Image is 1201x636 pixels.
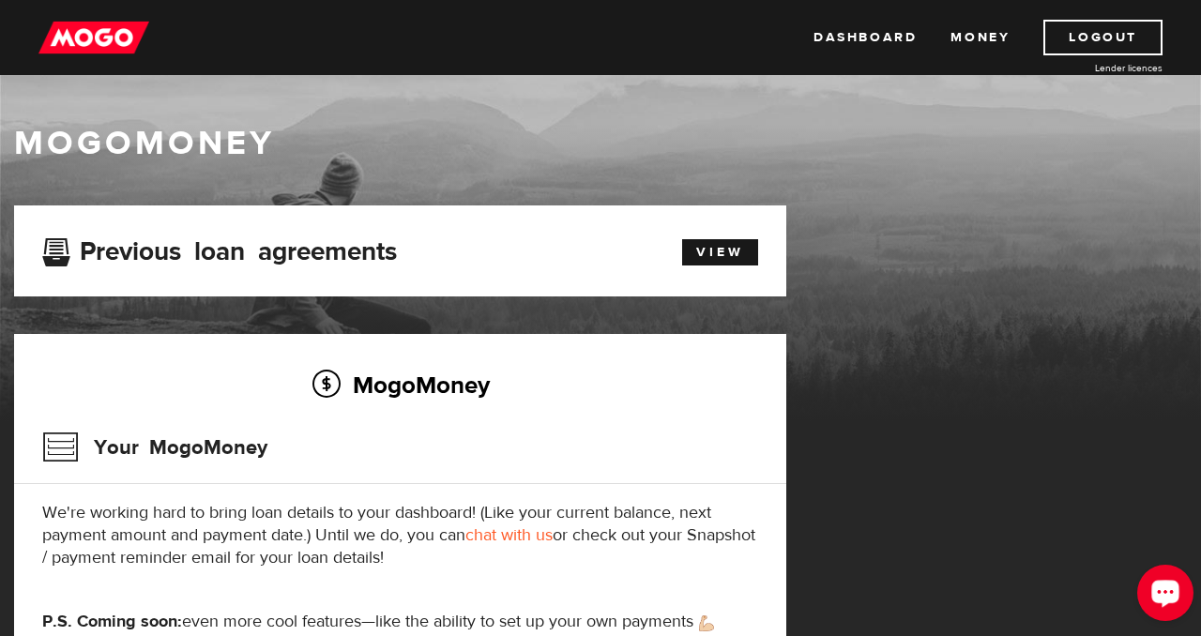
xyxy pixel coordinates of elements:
[42,423,267,472] h3: Your MogoMoney
[465,524,553,546] a: chat with us
[42,236,397,261] h3: Previous loan agreements
[42,365,758,404] h2: MogoMoney
[1122,557,1201,636] iframe: LiveChat chat widget
[1043,20,1163,55] a: Logout
[813,20,917,55] a: Dashboard
[38,20,149,55] img: mogo_logo-11ee424be714fa7cbb0f0f49df9e16ec.png
[42,611,758,633] p: even more cool features—like the ability to set up your own payments
[14,124,1187,163] h1: MogoMoney
[699,615,714,631] img: strong arm emoji
[950,20,1010,55] a: Money
[1022,61,1163,75] a: Lender licences
[42,611,182,632] strong: P.S. Coming soon:
[682,239,758,265] a: View
[42,502,758,569] p: We're working hard to bring loan details to your dashboard! (Like your current balance, next paym...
